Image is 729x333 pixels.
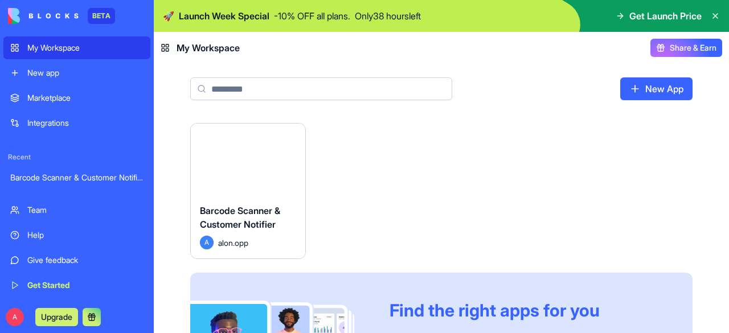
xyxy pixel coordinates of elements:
p: Only 38 hours left [355,9,421,23]
a: BETA [8,8,115,24]
div: Integrations [27,117,144,129]
button: Share & Earn [650,39,722,57]
span: My Workspace [177,41,240,55]
div: Find the right apps for you [390,300,665,320]
a: Give feedback [3,249,150,272]
span: Get Launch Price [629,9,702,23]
a: Help [3,224,150,246]
span: A [200,236,214,249]
div: Give feedback [27,254,144,266]
span: alon.opp [218,237,248,249]
p: - 10 % OFF all plans. [274,9,350,23]
a: Team [3,199,150,221]
span: Launch Week Special [179,9,269,23]
a: Barcode Scanner & Customer NotifierAalon.opp [190,123,306,259]
span: A [6,308,24,326]
a: New app [3,61,150,84]
div: New app [27,67,144,79]
a: Integrations [3,112,150,134]
div: Team [27,204,144,216]
a: My Workspace [3,36,150,59]
span: Recent [3,153,150,162]
div: BETA [88,8,115,24]
div: My Workspace [27,42,144,54]
button: Upgrade [35,308,78,326]
div: Marketplace [27,92,144,104]
div: Help [27,229,144,241]
a: Get Started [3,274,150,297]
a: Upgrade [35,311,78,322]
a: New App [620,77,693,100]
a: Barcode Scanner & Customer Notifier [3,166,150,189]
img: logo [8,8,79,24]
span: Share & Earn [670,42,716,54]
span: 🚀 [163,9,174,23]
a: Marketplace [3,87,150,109]
span: Barcode Scanner & Customer Notifier [200,205,280,230]
div: Get Started [27,279,144,291]
div: Barcode Scanner & Customer Notifier [10,172,144,183]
